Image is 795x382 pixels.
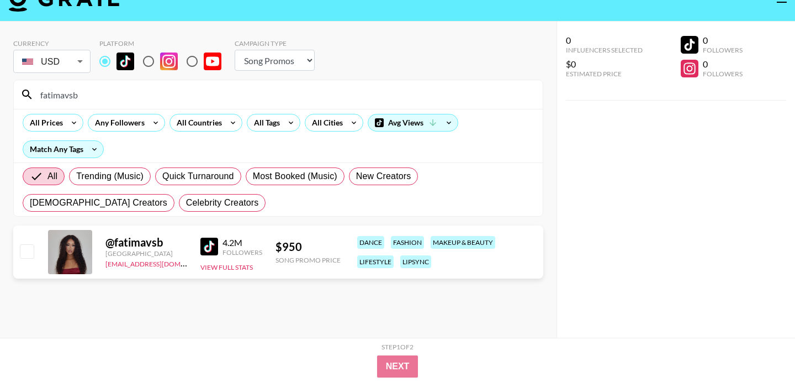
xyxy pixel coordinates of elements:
span: Quick Turnaround [162,170,234,183]
div: fashion [391,236,424,249]
div: Campaign Type [235,39,315,48]
img: TikTok [116,53,134,70]
div: 0 [566,35,643,46]
img: YouTube [204,53,221,70]
div: Step 1 of 2 [381,343,414,351]
button: Next [377,355,418,378]
div: [GEOGRAPHIC_DATA] [105,249,187,258]
div: 0 [703,35,743,46]
div: Song Promo Price [275,256,341,264]
div: 4.2M [222,237,262,248]
span: New Creators [356,170,411,183]
div: makeup & beauty [431,236,495,249]
div: Influencers Selected [566,46,643,54]
div: Any Followers [88,114,147,131]
div: Platform [99,39,230,48]
a: [EMAIL_ADDRESS][DOMAIN_NAME] [105,258,216,268]
span: All [47,170,57,183]
div: 0 [703,59,743,70]
div: Estimated Price [566,70,643,78]
div: $0 [566,59,643,70]
div: @ fatimavsb [105,236,187,249]
div: Followers [703,70,743,78]
div: Match Any Tags [23,141,103,158]
div: All Countries [170,114,224,131]
span: Celebrity Creators [186,196,259,210]
span: [DEMOGRAPHIC_DATA] Creators [30,196,167,210]
div: Avg Views [368,114,458,131]
img: TikTok [200,238,218,255]
div: All Cities [305,114,345,131]
img: Instagram [160,53,178,70]
div: All Prices [23,114,65,131]
div: lipsync [400,255,431,268]
div: lifestyle [357,255,394,268]
div: $ 950 [275,240,341,254]
span: Most Booked (Music) [253,170,337,183]
div: USD [15,52,88,71]
button: View Full Stats [200,263,253,271]
input: Search by User Name [34,86,536,103]
div: dance [357,236,384,249]
span: Trending (Music) [76,170,144,183]
div: All Tags [247,114,282,131]
div: Currency [13,39,91,48]
div: Followers [703,46,743,54]
div: Followers [222,248,262,257]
